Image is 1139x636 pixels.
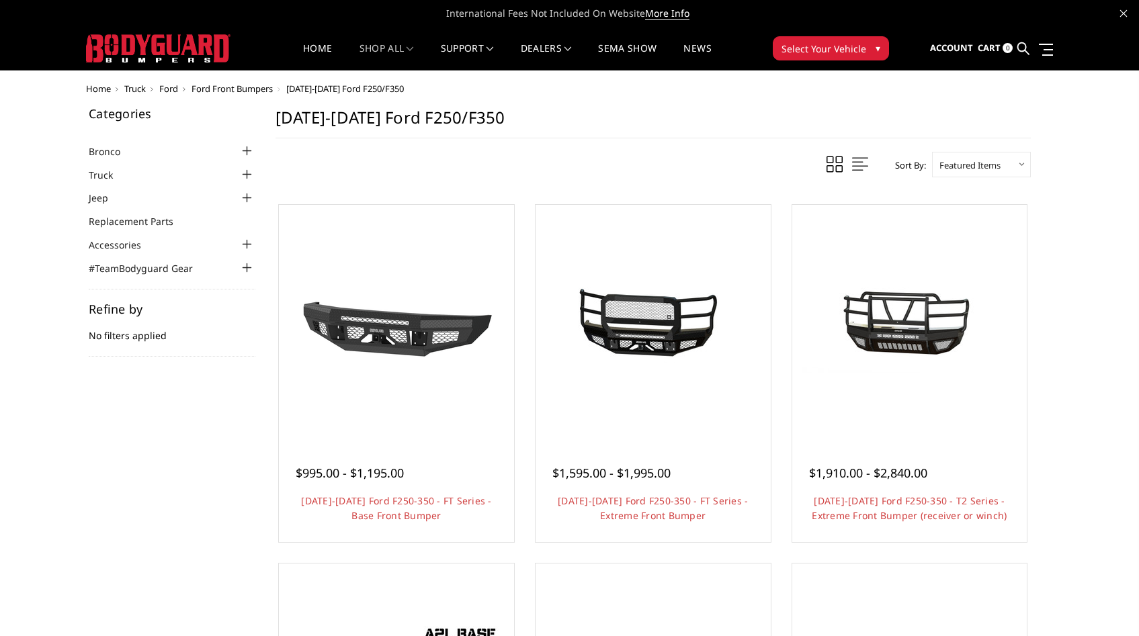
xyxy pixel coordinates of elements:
[876,41,880,55] span: ▾
[888,155,926,175] label: Sort By:
[276,107,1031,138] h1: [DATE]-[DATE] Ford F250/F350
[89,214,190,228] a: Replacement Parts
[86,83,111,95] a: Home
[683,44,711,70] a: News
[1003,43,1013,53] span: 0
[89,191,125,205] a: Jeep
[89,144,137,158] a: Bronco
[192,83,273,95] a: Ford Front Bumpers
[159,83,178,95] a: Ford
[303,44,332,70] a: Home
[552,465,671,481] span: $1,595.00 - $1,995.00
[809,465,927,481] span: $1,910.00 - $2,840.00
[89,168,130,182] a: Truck
[796,208,1024,437] a: 2017-2022 Ford F250-350 - T2 Series - Extreme Front Bumper (receiver or winch) 2017-2022 Ford F25...
[296,465,404,481] span: $995.00 - $1,195.00
[539,208,767,437] a: 2017-2022 Ford F250-350 - FT Series - Extreme Front Bumper 2017-2022 Ford F250-350 - FT Series - ...
[89,261,210,275] a: #TeamBodyguard Gear
[124,83,146,95] a: Truck
[558,494,748,522] a: [DATE]-[DATE] Ford F250-350 - FT Series - Extreme Front Bumper
[930,30,973,66] a: Account
[360,44,414,70] a: shop all
[289,262,504,383] img: 2017-2022 Ford F250-350 - FT Series - Base Front Bumper
[978,30,1013,66] a: Cart 0
[89,303,255,357] div: No filters applied
[86,34,230,62] img: BODYGUARD BUMPERS
[286,83,404,95] span: [DATE]-[DATE] Ford F250/F350
[782,42,866,56] span: Select Your Vehicle
[89,238,158,252] a: Accessories
[89,107,255,120] h5: Categories
[282,208,511,437] a: 2017-2022 Ford F250-350 - FT Series - Base Front Bumper
[301,494,491,522] a: [DATE]-[DATE] Ford F250-350 - FT Series - Base Front Bumper
[812,494,1007,522] a: [DATE]-[DATE] Ford F250-350 - T2 Series - Extreme Front Bumper (receiver or winch)
[645,7,689,20] a: More Info
[89,303,255,315] h5: Refine by
[441,44,494,70] a: Support
[521,44,572,70] a: Dealers
[930,42,973,54] span: Account
[978,42,1001,54] span: Cart
[773,36,889,60] button: Select Your Vehicle
[598,44,657,70] a: SEMA Show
